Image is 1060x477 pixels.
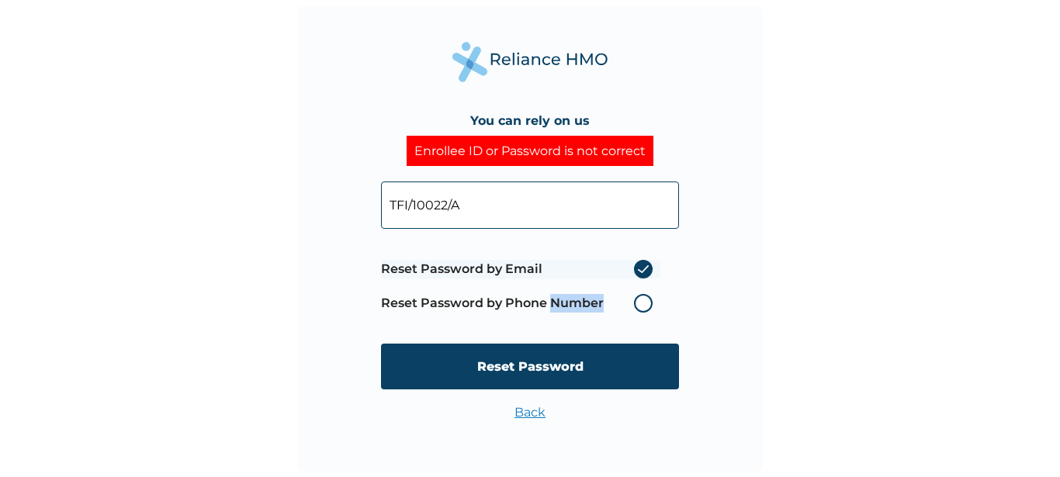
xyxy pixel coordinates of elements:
label: Reset Password by Phone Number [381,294,660,313]
span: Password reset method [381,252,660,320]
a: Back [514,405,546,420]
div: Enrollee ID or Password is not correct [407,136,653,166]
img: Reliance Health's Logo [452,42,608,81]
h4: You can rely on us [470,113,590,128]
input: Your Enrollee ID or Email Address [381,181,679,229]
input: Reset Password [381,344,679,389]
label: Reset Password by Email [381,260,660,278]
